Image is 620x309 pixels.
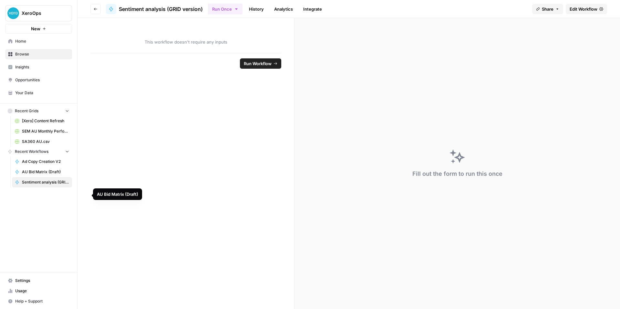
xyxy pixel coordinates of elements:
[22,159,69,164] span: Ad Copy Creation V2
[12,177,72,187] a: Sentiment analysis (GRID version)
[570,6,597,12] span: Edit Workflow
[566,4,607,14] a: Edit Workflow
[412,169,502,178] div: Fill out the form to run this once
[240,58,281,69] button: Run Workflow
[15,38,69,44] span: Home
[299,4,326,14] a: Integrate
[15,288,69,294] span: Usage
[12,136,72,147] a: SA360 AU.csv
[208,4,243,15] button: Run Once
[5,75,72,85] a: Opportunities
[15,108,38,114] span: Recent Grids
[542,6,553,12] span: Share
[22,118,69,124] span: [Xero] Content Refresh
[15,51,69,57] span: Browse
[532,4,563,14] button: Share
[12,126,72,136] a: SEM AU Monthly Performance.csv
[5,5,72,21] button: Workspace: XeroOps
[7,7,19,19] img: XeroOps Logo
[15,149,48,154] span: Recent Workflows
[244,60,272,67] span: Run Workflow
[5,62,72,72] a: Insights
[15,77,69,83] span: Opportunities
[22,10,61,16] span: XeroOps
[5,275,72,286] a: Settings
[245,4,268,14] a: History
[5,36,72,46] a: Home
[5,106,72,116] button: Recent Grids
[12,167,72,177] a: AU Bid Matrix (Draft)
[15,298,69,304] span: Help + Support
[270,4,297,14] a: Analytics
[5,147,72,156] button: Recent Workflows
[22,139,69,145] span: SA360 AU.csv
[15,278,69,284] span: Settings
[12,156,72,167] a: Ad Copy Creation V2
[5,49,72,59] a: Browse
[12,116,72,126] a: [Xero] Content Refresh
[106,4,203,14] a: Sentiment analysis (GRID version)
[22,179,69,185] span: Sentiment analysis (GRID version)
[15,90,69,96] span: Your Data
[31,25,40,32] span: New
[90,39,281,45] span: This workflow doesn't require any inputs
[119,5,203,13] span: Sentiment analysis (GRID version)
[5,296,72,306] button: Help + Support
[5,88,72,98] a: Your Data
[15,64,69,70] span: Insights
[22,169,69,175] span: AU Bid Matrix (Draft)
[5,24,72,34] button: New
[5,286,72,296] a: Usage
[22,128,69,134] span: SEM AU Monthly Performance.csv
